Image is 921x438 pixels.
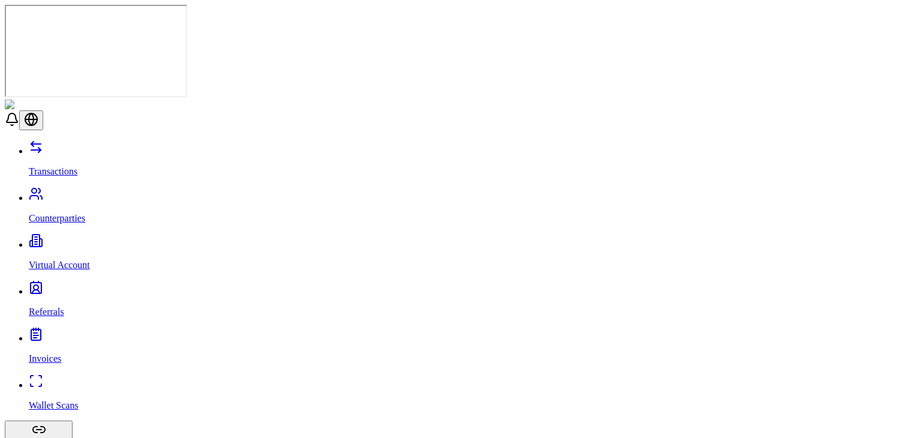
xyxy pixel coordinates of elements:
a: Counterparties [29,193,916,224]
p: Invoices [29,353,916,364]
p: Referrals [29,307,916,317]
p: Wallet Scans [29,400,916,411]
a: Wallet Scans [29,380,916,411]
img: ShieldPay Logo [5,100,76,110]
p: Virtual Account [29,260,916,271]
a: Transactions [29,146,916,177]
p: Counterparties [29,213,916,224]
p: Transactions [29,166,916,177]
a: Referrals [29,286,916,317]
a: Invoices [29,333,916,364]
a: Virtual Account [29,239,916,271]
